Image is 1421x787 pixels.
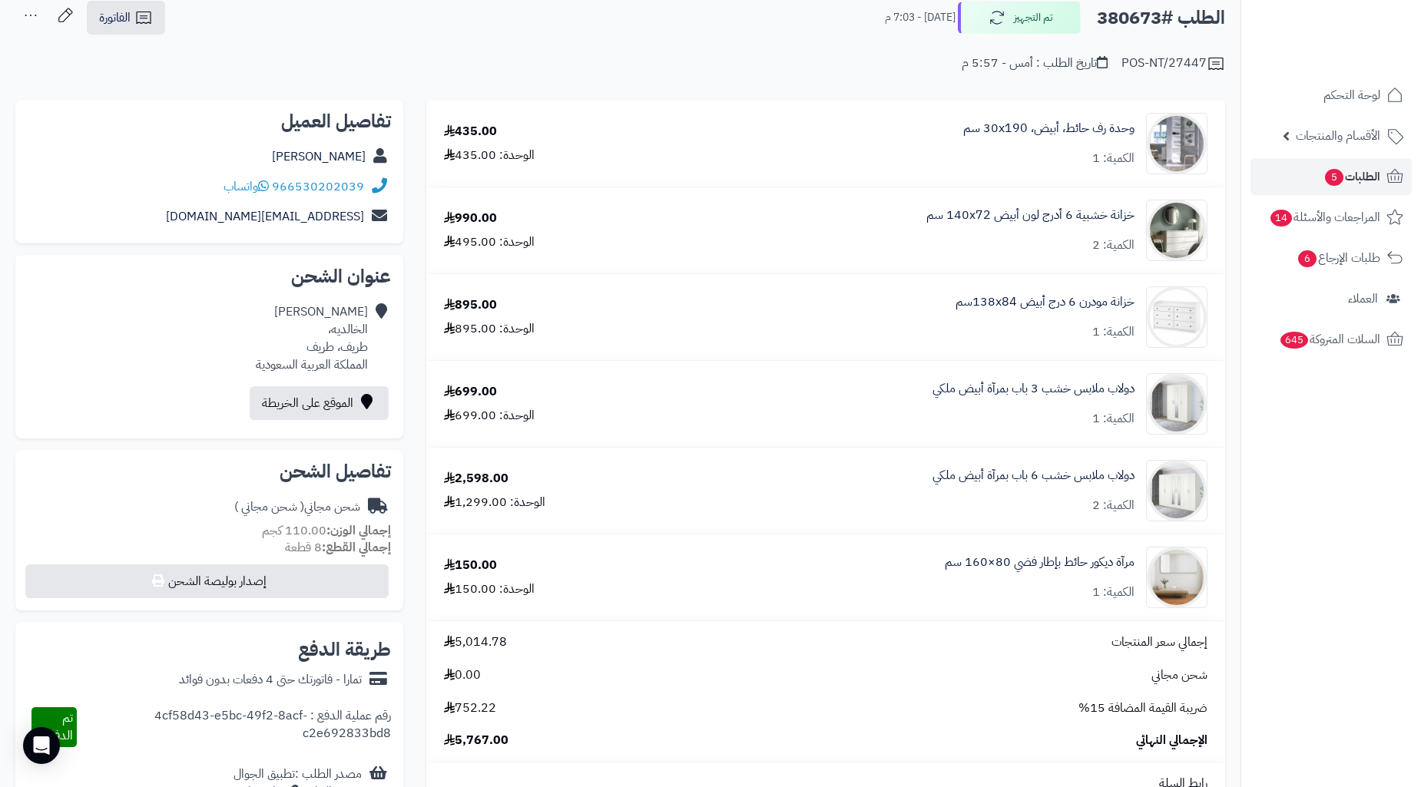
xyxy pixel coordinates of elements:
h2: الطلب #380673 [1097,2,1225,34]
span: ضريبة القيمة المضافة 15% [1078,699,1207,717]
a: [EMAIL_ADDRESS][DOMAIN_NAME] [166,207,364,226]
a: خزانة مودرن 6 درج أبيض 138x84سم [956,293,1134,311]
div: الوحدة: 1,299.00 [444,494,545,511]
div: 895.00 [444,296,497,314]
div: شحن مجاني [234,498,360,516]
span: لوحة التحكم [1323,84,1380,106]
a: الموقع على الخريطة [250,386,389,420]
a: وحدة رف حائط، أبيض، ‎30x190 سم [963,120,1134,137]
span: 0.00 [444,666,481,684]
a: الطلبات5 [1250,158,1412,195]
div: [PERSON_NAME] الخالديه، طريف، طريف المملكة العربية السعودية [256,303,368,373]
span: العملاء [1348,288,1378,309]
h2: عنوان الشحن [28,267,391,286]
a: دولاب ملابس خشب 6 باب بمرآة أبيض ملكي [932,467,1134,484]
a: واتساب [224,177,269,196]
span: الإجمالي النهائي [1136,732,1207,749]
img: 1746709299-1702541934053-68567865785768-1000x1000-90x90.jpg [1147,200,1207,261]
img: 1753778137-1-90x90.jpg [1147,547,1207,608]
div: الكمية: 1 [1092,584,1134,601]
a: لوحة التحكم [1250,77,1412,114]
a: السلات المتروكة645 [1250,321,1412,358]
a: [PERSON_NAME] [272,147,366,166]
span: ( شحن مجاني ) [234,498,304,516]
a: طلبات الإرجاع6 [1250,240,1412,276]
div: الكمية: 1 [1092,410,1134,428]
a: الفاتورة [87,1,165,35]
div: الوحدة: 895.00 [444,320,535,338]
small: 110.00 كجم [262,521,391,540]
div: POS-NT/27447 [1121,55,1225,73]
a: العملاء [1250,280,1412,317]
h2: طريقة الدفع [298,640,391,659]
div: 2,598.00 [444,470,508,488]
a: المراجعات والأسئلة14 [1250,199,1412,236]
div: الوحدة: 699.00 [444,407,535,425]
div: الكمية: 1 [1092,323,1134,341]
strong: إجمالي القطع: [322,538,391,557]
a: خزانة خشبية 6 أدرج لون أبيض 140x72 سم [926,207,1134,224]
div: 150.00 [444,557,497,574]
a: 966530202039 [272,177,364,196]
div: الوحدة: 150.00 [444,580,535,598]
div: Open Intercom Messenger [23,727,60,764]
small: [DATE] - 7:03 م [885,10,956,25]
div: رقم عملية الدفع : 4cf58d43-e5bc-49f2-8acf-c2e692833bd8 [77,707,391,747]
div: الكمية: 2 [1092,497,1134,514]
button: إصدار بوليصة الشحن [25,564,389,598]
div: 699.00 [444,383,497,401]
span: 5,767.00 [444,732,508,749]
span: الفاتورة [99,8,131,27]
img: logo-2.png [1317,43,1406,75]
img: 1733064246-1-90x90.jpg [1147,373,1207,435]
span: تم الدفع [48,709,73,745]
span: إجمالي سعر المنتجات [1111,633,1207,651]
span: 14 [1270,210,1292,227]
span: 645 [1280,332,1308,349]
div: الكمية: 1 [1092,150,1134,167]
div: الوحدة: 495.00 [444,233,535,251]
span: 6 [1298,250,1317,267]
span: 752.22 [444,699,496,717]
div: الوحدة: 435.00 [444,147,535,164]
img: 1710267216-110115010044-90x90.jpg [1147,286,1207,348]
span: شحن مجاني [1151,666,1207,684]
span: الطلبات [1323,166,1380,187]
span: الأقسام والمنتجات [1296,125,1380,147]
div: تاريخ الطلب : أمس - 5:57 م [962,55,1108,72]
div: تمارا - فاتورتك حتى 4 دفعات بدون فوائد [179,671,362,689]
a: دولاب ملابس خشب 3 باب بمرآة أبيض ملكي [932,380,1134,398]
h2: تفاصيل الشحن [28,462,391,481]
span: 5,014.78 [444,633,507,651]
span: السلات المتروكة [1279,329,1380,350]
h2: تفاصيل العميل [28,112,391,131]
button: تم التجهيز [958,2,1081,34]
img: 73a13089f1b89c7f862ee3c94ea23e2e1660570355-301-90x90.png [1147,113,1207,174]
span: المراجعات والأسئلة [1269,207,1380,228]
a: مرآة ديكور حائط بإطار فضي 80×160 سم [945,554,1134,571]
strong: إجمالي الوزن: [326,521,391,540]
small: 8 قطعة [285,538,391,557]
div: الكمية: 2 [1092,236,1134,254]
div: 990.00 [444,210,497,227]
img: 1733065410-1-90x90.jpg [1147,460,1207,521]
div: 435.00 [444,123,497,141]
span: 5 [1325,169,1343,186]
span: طلبات الإرجاع [1297,247,1380,269]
